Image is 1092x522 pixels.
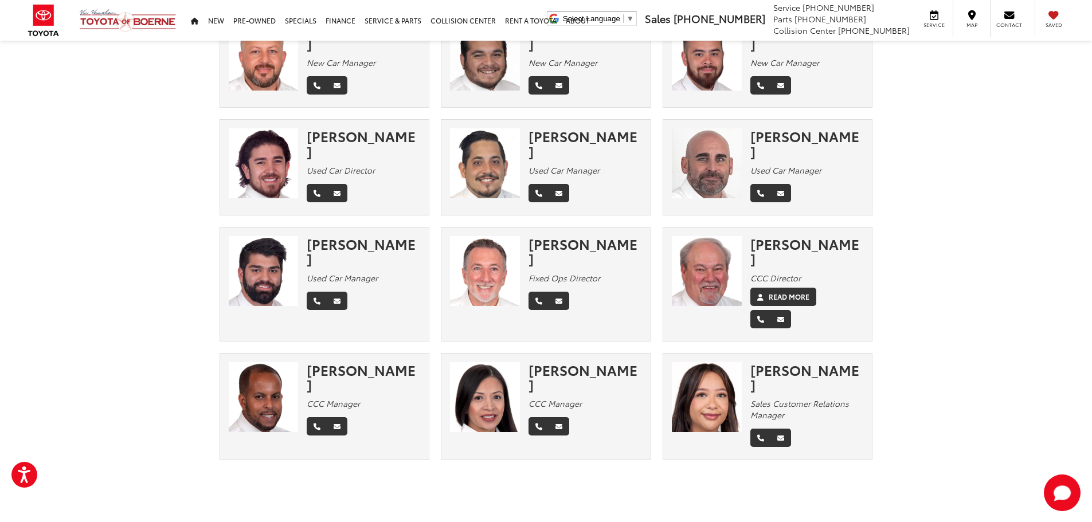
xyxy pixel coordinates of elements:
[1044,474,1081,511] svg: Start Chat
[450,21,520,91] img: Jerry Gomez
[773,25,836,36] span: Collision Center
[1044,474,1081,511] button: Toggle Chat Window
[229,128,299,198] img: David Padilla
[450,362,520,432] img: Perla Harvey
[327,417,347,435] a: Email
[529,128,642,159] div: [PERSON_NAME]
[770,76,791,95] a: Email
[563,14,620,23] span: Select Language
[307,362,420,393] div: [PERSON_NAME]
[307,417,327,435] a: Phone
[450,128,520,198] img: Larry Horn
[996,21,1022,29] span: Contact
[750,128,864,159] div: [PERSON_NAME]
[672,128,742,198] img: Gregg Dickey
[750,272,801,284] em: CCC Director
[549,292,569,310] a: Email
[529,272,600,284] em: Fixed Ops Director
[750,164,821,176] em: Used Car Manager
[529,362,642,393] div: [PERSON_NAME]
[627,14,634,23] span: ▼
[327,292,347,310] a: Email
[803,2,874,13] span: [PHONE_NUMBER]
[79,9,177,32] img: Vic Vaughan Toyota of Boerne
[307,128,420,159] div: [PERSON_NAME]
[307,236,420,266] div: [PERSON_NAME]
[563,14,634,23] a: Select Language​
[750,76,771,95] a: Phone
[770,310,791,328] a: Email
[750,236,864,266] div: [PERSON_NAME]
[770,184,791,202] a: Email
[750,310,771,328] a: Phone
[750,288,816,306] a: Read More
[750,362,864,393] div: [PERSON_NAME]
[307,76,327,95] a: Phone
[770,429,791,447] a: Email
[549,417,569,435] a: Email
[307,292,327,310] a: Phone
[959,21,984,29] span: Map
[327,184,347,202] a: Email
[327,76,347,95] a: Email
[529,236,642,266] div: [PERSON_NAME]
[307,164,375,176] em: Used Car Director
[229,21,299,91] img: Sam Abraham
[307,184,327,202] a: Phone
[773,2,800,13] span: Service
[645,11,671,26] span: Sales
[529,292,549,310] a: Phone
[921,21,947,29] span: Service
[773,13,792,25] span: Parts
[672,236,742,306] img: Steve Hill
[750,21,864,51] div: [PERSON_NAME]
[529,76,549,95] a: Phone
[750,398,849,421] em: Sales Customer Relations Manager
[307,21,420,51] div: [PERSON_NAME]
[750,184,771,202] a: Phone
[623,14,624,23] span: ​
[529,57,597,68] em: New Car Manager
[549,184,569,202] a: Email
[750,57,819,68] em: New Car Manager
[672,362,742,432] img: Trinity Vasquez
[672,21,742,91] img: Aaron Cooper
[674,11,765,26] span: [PHONE_NUMBER]
[229,362,299,432] img: Nate Akalu
[529,21,642,51] div: [PERSON_NAME]
[529,164,600,176] em: Used Car Manager
[307,272,378,284] em: Used Car Manager
[1041,21,1066,29] span: Saved
[529,417,549,435] a: Phone
[794,13,866,25] span: [PHONE_NUMBER]
[529,398,582,409] em: CCC Manager
[838,25,910,36] span: [PHONE_NUMBER]
[769,292,809,302] label: Read More
[450,236,520,306] img: Johnny Marker
[549,76,569,95] a: Email
[229,236,299,306] img: Cory Dorsey
[529,184,549,202] a: Phone
[307,57,375,68] em: New Car Manager
[750,429,771,447] a: Phone
[307,398,360,409] em: CCC Manager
